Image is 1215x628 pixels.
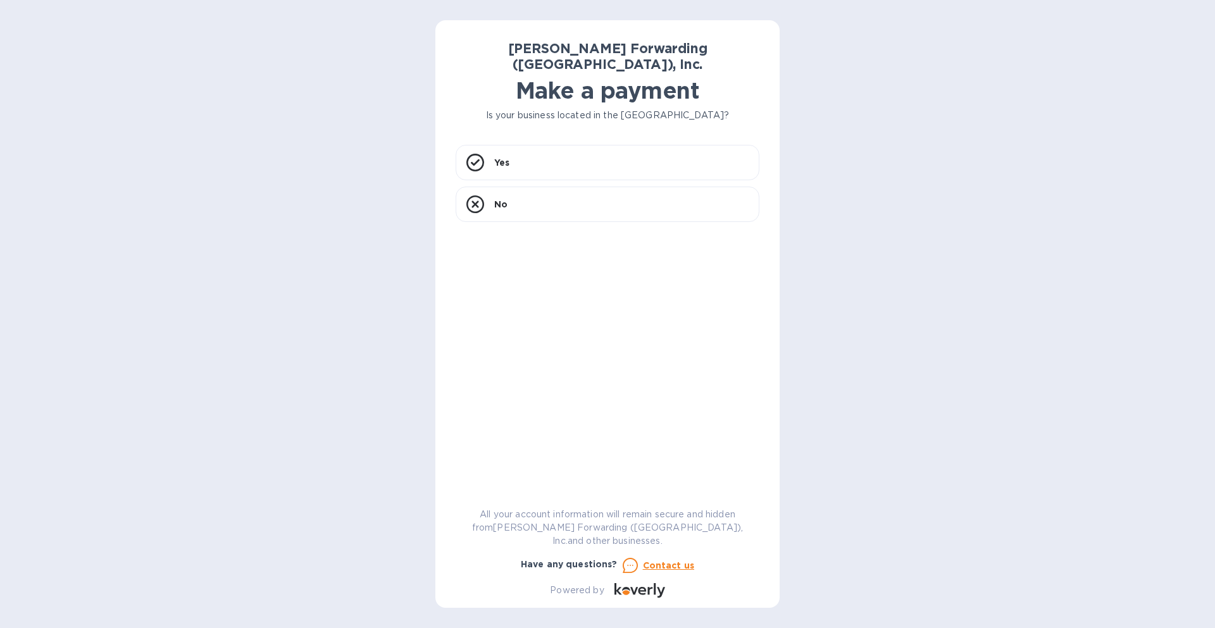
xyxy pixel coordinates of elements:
b: Have any questions? [521,559,618,569]
b: [PERSON_NAME] Forwarding ([GEOGRAPHIC_DATA]), Inc. [508,40,707,72]
p: Is your business located in the [GEOGRAPHIC_DATA]? [456,109,759,122]
u: Contact us [643,560,695,570]
p: Powered by [550,584,604,597]
p: No [494,198,508,211]
h1: Make a payment [456,77,759,104]
p: Yes [494,156,509,169]
p: All your account information will remain secure and hidden from [PERSON_NAME] Forwarding ([GEOGRA... [456,508,759,548]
